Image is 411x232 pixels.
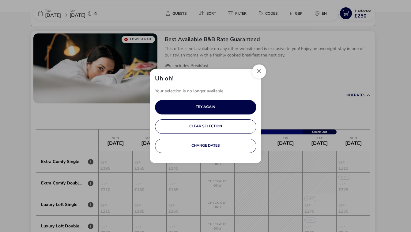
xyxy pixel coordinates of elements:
[196,105,215,109] div: TRY AGAIN
[252,64,266,79] button: Close
[155,74,174,83] h2: Uh oh!
[155,87,256,96] p: Your selection is no longer available
[155,100,256,114] button: TRY AGAIN
[155,139,256,153] button: CHANGE DATES
[155,119,256,134] button: CLEAR SELECTION
[150,69,261,163] div: uhoh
